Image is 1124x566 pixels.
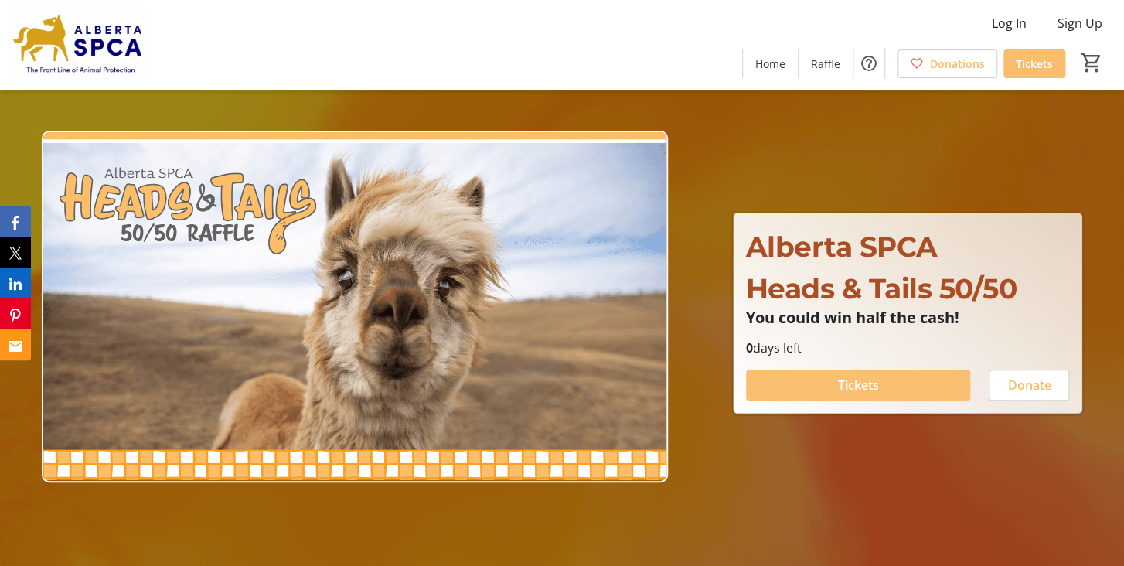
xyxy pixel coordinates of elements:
[1045,11,1115,36] button: Sign Up
[743,49,798,78] a: Home
[746,339,753,356] span: 0
[755,56,785,72] span: Home
[799,49,853,78] a: Raffle
[42,131,668,483] img: Campaign CTA Media Photo
[837,376,878,394] span: Tickets
[746,309,1070,326] p: You could win half the cash!
[897,49,997,78] a: Donations
[992,14,1027,32] span: Log In
[989,370,1069,401] button: Donate
[1016,56,1053,72] span: Tickets
[811,56,840,72] span: Raffle
[853,48,884,79] button: Help
[1078,49,1105,77] button: Cart
[979,11,1039,36] button: Log In
[1003,49,1065,78] a: Tickets
[746,370,971,401] button: Tickets
[1007,376,1051,394] span: Donate
[1058,14,1102,32] span: Sign Up
[9,6,147,84] img: Alberta SPCA's Logo
[746,339,1070,357] p: days left
[930,56,985,72] span: Donations
[746,271,1017,305] span: Heads & Tails 50/50
[746,230,938,264] span: Alberta SPCA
